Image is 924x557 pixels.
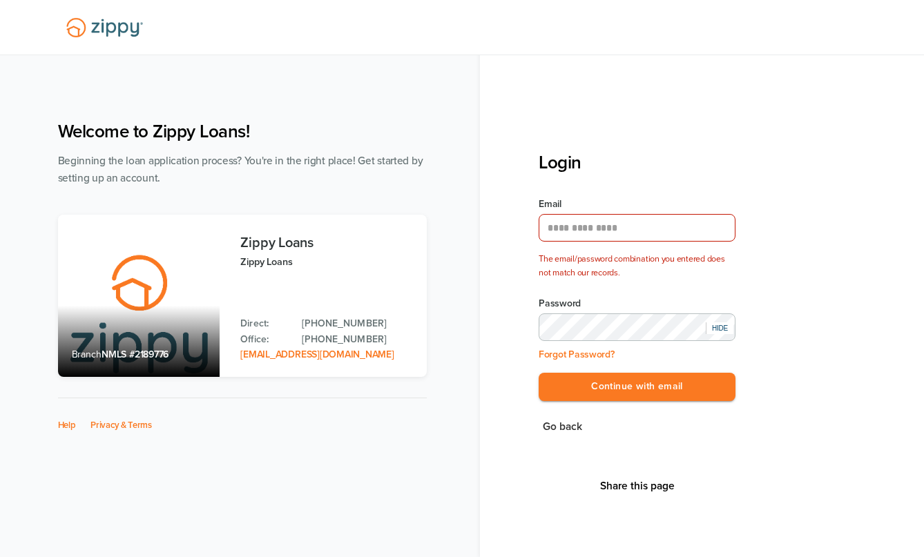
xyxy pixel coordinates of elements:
p: Zippy Loans [240,254,412,270]
p: Direct: [240,316,288,331]
input: Email Address [539,214,735,242]
p: Office: [240,332,288,347]
button: Share This Page [596,479,679,493]
a: Email Address: zippyguide@zippymh.com [240,349,394,360]
span: Beginning the loan application process? You're in the right place! Get started by setting up an a... [58,155,423,184]
div: HIDE [706,322,733,334]
span: NMLS #2189776 [102,349,169,360]
label: Email [539,197,735,211]
a: Privacy & Terms [90,420,152,431]
h3: Zippy Loans [240,235,412,251]
span: Branch [72,349,102,360]
a: Help [58,420,76,431]
button: Continue with email [539,373,735,401]
button: Go back [539,418,586,436]
div: The email/password combination you entered does not match our records. [539,253,735,280]
input: Input Password [539,313,735,341]
img: Lender Logo [58,12,151,43]
a: Forgot Password? [539,349,615,360]
h1: Welcome to Zippy Loans! [58,121,427,142]
h3: Login [539,152,735,173]
a: Direct Phone: 512-975-2947 [302,316,412,331]
a: Office Phone: 512-975-2947 [302,332,412,347]
label: Password [539,297,735,311]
